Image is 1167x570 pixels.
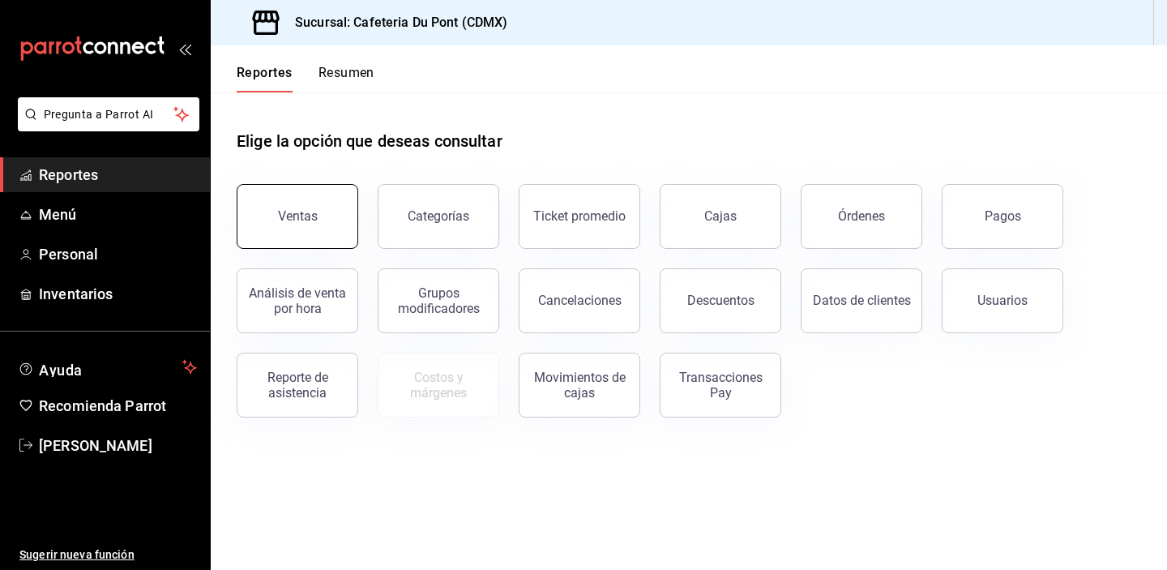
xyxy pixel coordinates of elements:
button: Contrata inventarios para ver este reporte [378,353,499,418]
span: Reportes [39,164,197,186]
button: Pregunta a Parrot AI [18,97,199,131]
div: Descuentos [687,293,754,308]
div: Cajas [704,208,737,224]
button: Cancelaciones [519,268,640,333]
h3: Sucursal: Cafeteria Du Pont (CDMX) [282,13,507,32]
span: Menú [39,204,197,225]
span: [PERSON_NAME] [39,435,197,456]
div: Órdenes [838,208,885,224]
button: Grupos modificadores [378,268,499,333]
button: Órdenes [801,184,922,249]
button: Transacciones Pay [660,353,781,418]
div: Grupos modificadores [388,285,489,316]
div: Ticket promedio [533,208,626,224]
a: Pregunta a Parrot AI [11,118,199,135]
button: Ticket promedio [519,184,640,249]
button: Ventas [237,184,358,249]
div: Pagos [985,208,1021,224]
button: Pagos [942,184,1063,249]
button: Análisis de venta por hora [237,268,358,333]
button: Reporte de asistencia [237,353,358,418]
div: Movimientos de cajas [529,370,630,401]
span: Sugerir nueva función [19,546,197,564]
span: Ayuda [39,358,176,377]
button: Descuentos [660,268,781,333]
div: Categorías [408,208,469,224]
div: Cancelaciones [538,293,622,308]
button: Usuarios [942,268,1063,333]
button: Movimientos de cajas [519,353,640,418]
button: Reportes [237,65,293,92]
span: Inventarios [39,283,197,305]
div: Costos y márgenes [388,370,489,401]
div: Usuarios [977,293,1028,308]
button: Cajas [660,184,781,249]
h1: Elige la opción que deseas consultar [237,129,502,153]
button: Resumen [318,65,374,92]
div: Ventas [278,208,318,224]
div: Transacciones Pay [670,370,771,401]
button: Datos de clientes [801,268,922,333]
button: open_drawer_menu [178,42,191,55]
div: Análisis de venta por hora [247,285,348,316]
span: Personal [39,243,197,265]
button: Categorías [378,184,499,249]
div: Reporte de asistencia [247,370,348,401]
span: Recomienda Parrot [39,395,197,417]
div: navigation tabs [237,65,374,92]
div: Datos de clientes [813,293,911,308]
span: Pregunta a Parrot AI [44,106,174,123]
